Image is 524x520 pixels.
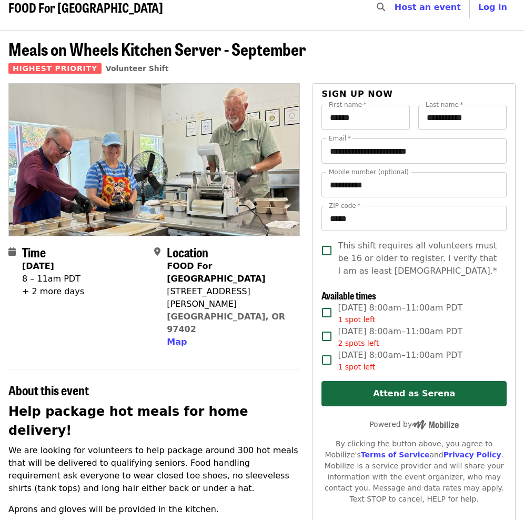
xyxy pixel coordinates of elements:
[8,36,306,61] span: Meals on Wheels Kitchen Server - September
[154,247,160,257] i: map-marker-alt icon
[395,2,461,12] a: Host an event
[377,2,385,12] i: search icon
[167,243,208,261] span: Location
[412,420,459,429] img: Powered by Mobilize
[321,381,507,406] button: Attend as Serena
[8,402,300,440] h2: Help package hot meals for home delivery!
[22,243,46,261] span: Time
[8,503,300,516] p: Aprons and gloves will be provided in the kitchen.
[321,438,507,505] div: By clicking the button above, you agree to Mobilize's and . Mobilize is a service provider and wi...
[167,336,187,348] button: Map
[321,89,393,99] span: Sign up now
[418,105,507,130] input: Last name
[321,138,507,164] input: Email
[329,102,367,108] label: First name
[8,381,89,399] span: About this event
[338,302,462,325] span: [DATE] 8:00am–11:00am PDT
[22,273,84,285] div: 8 – 11am PDT
[338,239,498,277] span: This shift requires all volunteers must be 16 or older to register. I verify that I am as least [...
[361,451,430,459] a: Terms of Service
[338,339,379,347] span: 2 spots left
[321,172,507,197] input: Mobile number (optional)
[22,261,54,271] strong: [DATE]
[22,285,84,298] div: + 2 more days
[338,349,462,373] span: [DATE] 8:00am–11:00am PDT
[167,285,291,311] div: [STREET_ADDRESS][PERSON_NAME]
[478,2,507,12] span: Log in
[444,451,501,459] a: Privacy Policy
[167,312,285,334] a: [GEOGRAPHIC_DATA], OR 97402
[8,247,16,257] i: calendar icon
[329,169,409,175] label: Mobile number (optional)
[8,63,102,74] span: Highest Priority
[426,102,463,108] label: Last name
[167,337,187,347] span: Map
[338,363,375,371] span: 1 spot left
[321,288,376,302] span: Available times
[369,420,459,428] span: Powered by
[329,203,360,209] label: ZIP code
[338,325,462,349] span: [DATE] 8:00am–11:00am PDT
[329,135,351,142] label: Email
[338,315,375,324] span: 1 spot left
[8,444,300,495] p: We are looking for volunteers to help package around 300 hot meals that will be delivered to qual...
[321,206,507,231] input: ZIP code
[106,64,169,73] a: Volunteer Shift
[321,105,410,130] input: First name
[167,261,265,284] strong: FOOD For [GEOGRAPHIC_DATA]
[9,84,299,236] img: Meals on Wheels Kitchen Server - September organized by FOOD For Lane County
